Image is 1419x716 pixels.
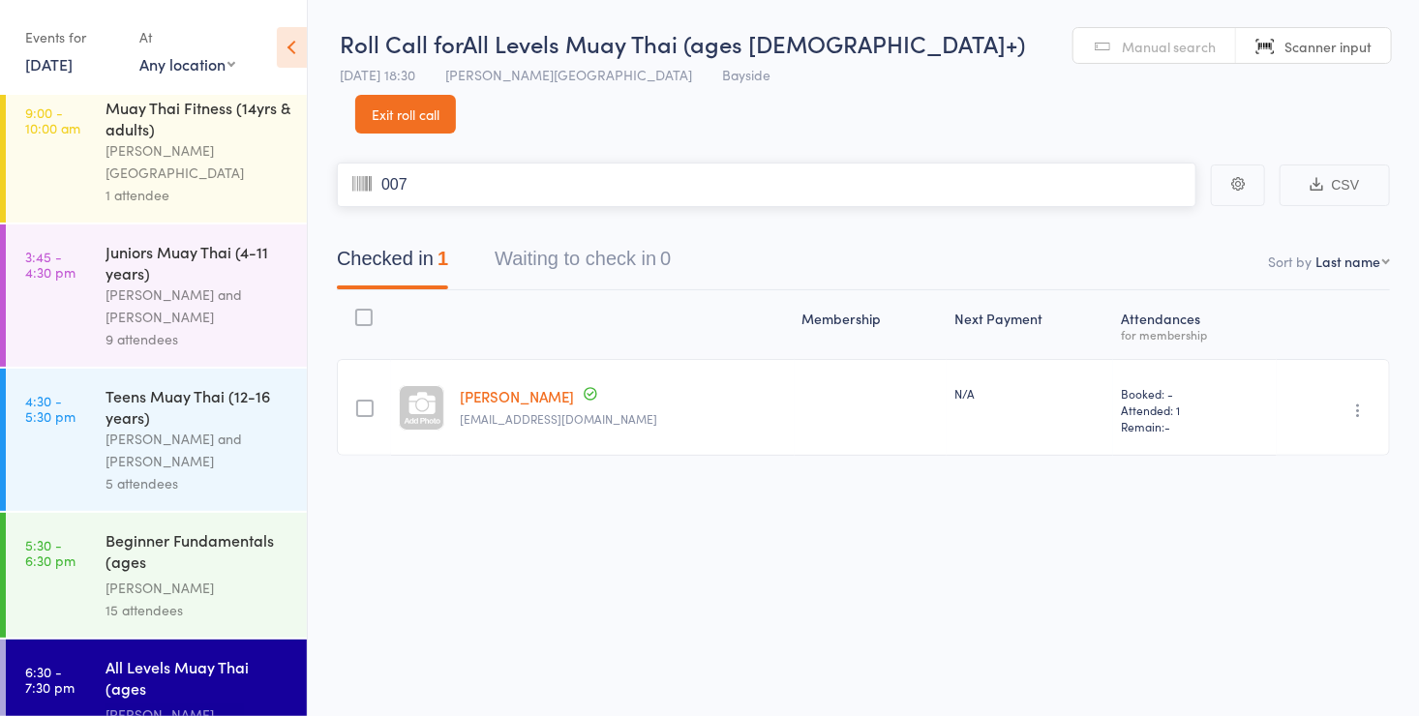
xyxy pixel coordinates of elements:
div: [PERSON_NAME][GEOGRAPHIC_DATA] [106,139,290,184]
a: 4:30 -5:30 pmTeens Muay Thai (12-16 years)[PERSON_NAME] and [PERSON_NAME]5 attendees [6,369,307,511]
div: Beginner Fundamentals (ages [DEMOGRAPHIC_DATA]+) [106,529,290,577]
div: 15 attendees [106,599,290,621]
a: [DATE] [25,53,73,75]
label: Sort by [1268,252,1312,271]
time: 3:45 - 4:30 pm [25,249,75,280]
span: Bayside [722,65,770,84]
div: N/A [954,385,1105,402]
small: Raphaelsegal1@gmail.com [460,412,786,426]
time: 9:00 - 10:00 am [25,104,80,135]
button: CSV [1280,164,1390,206]
div: [PERSON_NAME] and [PERSON_NAME] [106,283,290,328]
div: Atten­dances [1113,299,1277,350]
div: All Levels Muay Thai (ages [DEMOGRAPHIC_DATA]+) [106,656,290,703]
div: Events for [25,21,120,53]
div: Teens Muay Thai (12-16 years) [106,385,290,428]
div: Next Payment [947,299,1113,350]
span: - [1164,418,1170,434]
div: [PERSON_NAME] [106,577,290,599]
input: Scan member card [337,163,1196,207]
a: 9:00 -10:00 amMuay Thai Fitness (14yrs & adults)[PERSON_NAME][GEOGRAPHIC_DATA]1 attendee [6,80,307,223]
span: All Levels Muay Thai (ages [DEMOGRAPHIC_DATA]+) [463,27,1025,59]
div: At [139,21,235,53]
button: Checked in1 [337,238,448,289]
div: Membership [795,299,947,350]
div: [PERSON_NAME] and [PERSON_NAME] [106,428,290,472]
span: Roll Call for [340,27,463,59]
div: 9 attendees [106,328,290,350]
a: 5:30 -6:30 pmBeginner Fundamentals (ages [DEMOGRAPHIC_DATA]+)[PERSON_NAME]15 attendees [6,513,307,638]
div: 5 attendees [106,472,290,494]
div: Muay Thai Fitness (14yrs & adults) [106,97,290,139]
span: Attended: 1 [1121,402,1269,418]
a: 3:45 -4:30 pmJuniors Muay Thai (4-11 years)[PERSON_NAME] and [PERSON_NAME]9 attendees [6,224,307,367]
div: 1 attendee [106,184,290,206]
time: 4:30 - 5:30 pm [25,393,75,424]
time: 6:30 - 7:30 pm [25,664,75,695]
div: 1 [438,248,448,269]
span: Scanner input [1284,37,1372,56]
div: Juniors Muay Thai (4-11 years) [106,241,290,283]
div: Any location [139,53,235,75]
span: [DATE] 18:30 [340,65,415,84]
div: for membership [1121,328,1269,341]
a: Exit roll call [355,95,456,134]
span: Booked: - [1121,385,1269,402]
span: [PERSON_NAME][GEOGRAPHIC_DATA] [445,65,692,84]
time: 5:30 - 6:30 pm [25,537,75,568]
div: Last name [1315,252,1380,271]
span: Remain: [1121,418,1269,434]
button: Waiting to check in0 [495,238,671,289]
div: 0 [660,248,671,269]
span: Manual search [1122,37,1216,56]
a: [PERSON_NAME] [460,386,574,406]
